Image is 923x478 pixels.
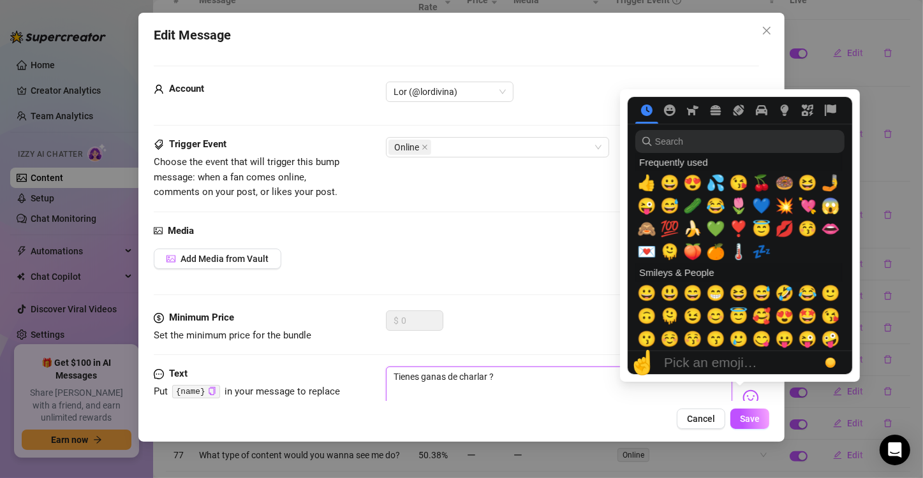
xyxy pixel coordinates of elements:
img: svg%3e [742,389,759,406]
button: Close [757,20,777,41]
span: dollar [154,310,164,326]
span: Online [394,140,419,154]
span: picture [154,224,163,239]
span: Add Media from Vault [181,254,269,264]
div: Open Intercom Messenger [880,435,910,465]
strong: Trigger Event [169,138,226,150]
textarea: Tienes ganas de charlar ? [386,366,732,417]
span: user [154,82,164,97]
span: tags [154,137,164,152]
span: Online [388,140,431,155]
code: {name} [172,385,220,398]
button: Cancel [677,409,725,429]
span: picture [166,254,175,263]
span: Edit Message [154,25,231,45]
button: Click to Copy [208,387,216,396]
span: Choose the event that will trigger this bump message: when a fan comes online, comments on your p... [154,156,339,198]
span: message [154,366,164,382]
span: Lor (@lordivina) [394,82,506,101]
strong: Text [169,368,188,379]
span: copy [208,387,216,395]
button: Add Media from Vault [154,249,281,269]
span: Set the minimum price for the bundle [154,330,311,341]
span: Close [757,25,777,36]
strong: Media [168,225,194,236]
strong: Account [169,83,204,94]
span: close [762,25,772,36]
span: close [422,144,428,150]
button: Save [730,409,769,429]
span: Save [740,414,760,424]
span: Cancel [687,414,715,424]
span: Put in your message to replace it with the fan's first name. [154,386,340,412]
strong: Minimum Price [169,312,234,323]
